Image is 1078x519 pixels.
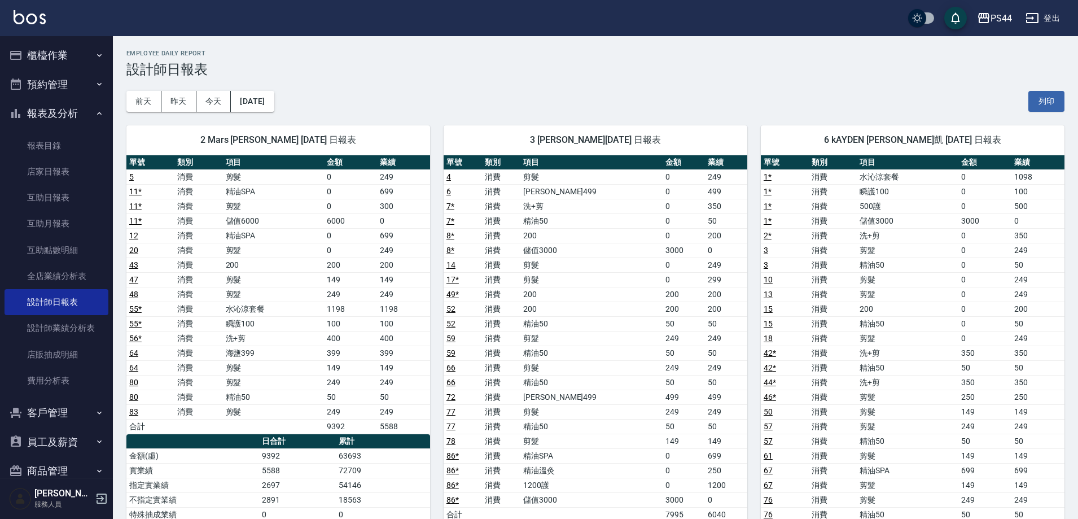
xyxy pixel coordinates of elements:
[663,346,705,360] td: 50
[377,360,430,375] td: 149
[324,375,377,390] td: 249
[520,199,663,213] td: 洗+剪
[764,451,773,460] a: 61
[1028,91,1064,112] button: 列印
[482,155,520,170] th: 類別
[663,375,705,390] td: 50
[663,287,705,302] td: 200
[446,437,455,446] a: 78
[129,392,138,402] a: 80
[857,184,958,199] td: 瞬護100
[705,331,747,346] td: 249
[857,258,958,272] td: 精油50
[705,346,747,360] td: 50
[705,258,747,272] td: 249
[377,155,430,170] th: 業績
[520,184,663,199] td: [PERSON_NAME]499
[446,304,455,313] a: 52
[705,199,747,213] td: 350
[5,237,108,263] a: 互助點數明細
[663,272,705,287] td: 0
[809,184,857,199] td: 消費
[377,419,430,434] td: 5588
[857,404,958,419] td: 剪髮
[482,272,520,287] td: 消費
[446,363,455,372] a: 66
[223,360,324,375] td: 剪髮
[5,159,108,185] a: 店家日報表
[809,243,857,258] td: 消費
[705,228,747,243] td: 200
[126,419,174,434] td: 合計
[5,428,108,457] button: 員工及薪資
[482,375,520,390] td: 消費
[223,258,324,272] td: 200
[809,316,857,331] td: 消費
[482,302,520,316] td: 消費
[5,398,108,428] button: 客戶管理
[663,243,705,258] td: 3000
[174,243,222,258] td: 消費
[663,184,705,199] td: 0
[663,390,705,404] td: 499
[174,184,222,199] td: 消費
[5,368,108,394] a: 費用分析表
[520,169,663,184] td: 剪髮
[1011,258,1064,272] td: 50
[174,404,222,419] td: 消費
[764,510,773,519] a: 76
[520,316,663,331] td: 精油50
[377,272,430,287] td: 149
[223,331,324,346] td: 洗+剪
[809,272,857,287] td: 消費
[223,184,324,199] td: 精油SPA
[5,185,108,211] a: 互助日報表
[482,199,520,213] td: 消費
[126,155,430,434] table: a dense table
[5,289,108,315] a: 設計師日報表
[1011,213,1064,228] td: 0
[174,302,222,316] td: 消費
[663,199,705,213] td: 0
[324,302,377,316] td: 1198
[1011,287,1064,302] td: 249
[377,258,430,272] td: 200
[1011,243,1064,258] td: 249
[958,184,1011,199] td: 0
[1011,272,1064,287] td: 249
[324,272,377,287] td: 149
[809,302,857,316] td: 消費
[958,199,1011,213] td: 0
[482,346,520,360] td: 消費
[9,487,32,510] img: Person
[958,258,1011,272] td: 0
[705,360,747,375] td: 249
[972,7,1016,30] button: PS44
[663,360,705,375] td: 249
[705,404,747,419] td: 249
[809,169,857,184] td: 消費
[764,260,768,269] a: 3
[5,41,108,70] button: 櫃檯作業
[705,287,747,302] td: 200
[857,272,958,287] td: 剪髮
[457,134,734,146] span: 3 [PERSON_NAME][DATE] 日報表
[482,228,520,243] td: 消費
[377,199,430,213] td: 300
[1011,169,1064,184] td: 1098
[5,211,108,237] a: 互助月報表
[663,404,705,419] td: 249
[857,155,958,170] th: 項目
[663,213,705,228] td: 0
[764,246,768,255] a: 3
[324,169,377,184] td: 0
[174,375,222,390] td: 消費
[482,169,520,184] td: 消費
[958,375,1011,390] td: 350
[129,260,138,269] a: 43
[857,243,958,258] td: 剪髮
[809,199,857,213] td: 消費
[663,258,705,272] td: 0
[520,258,663,272] td: 剪髮
[958,169,1011,184] td: 0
